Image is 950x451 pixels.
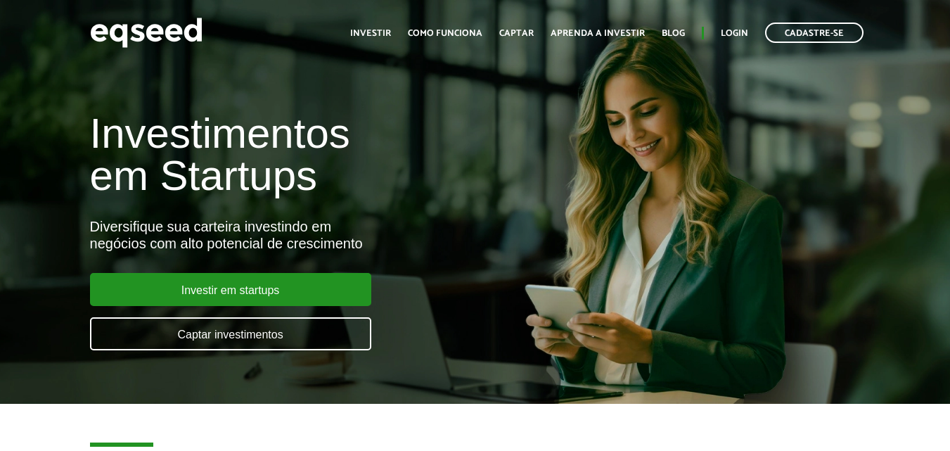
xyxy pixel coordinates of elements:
[408,29,482,38] a: Como funciona
[90,14,203,51] img: EqSeed
[90,113,544,197] h1: Investimentos em Startups
[90,317,371,350] a: Captar investimentos
[350,29,391,38] a: Investir
[499,29,534,38] a: Captar
[90,218,544,252] div: Diversifique sua carteira investindo em negócios com alto potencial de crescimento
[765,23,864,43] a: Cadastre-se
[662,29,685,38] a: Blog
[721,29,748,38] a: Login
[90,273,371,306] a: Investir em startups
[551,29,645,38] a: Aprenda a investir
